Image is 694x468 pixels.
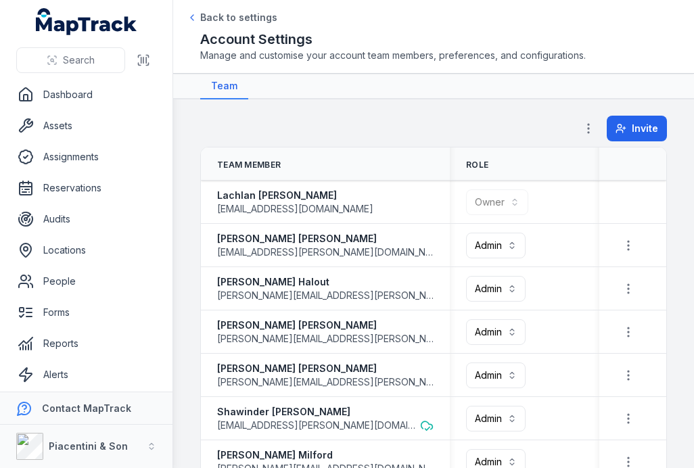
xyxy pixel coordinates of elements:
[466,319,526,345] button: Admin
[466,160,488,170] span: Role
[217,319,434,332] strong: [PERSON_NAME] [PERSON_NAME]
[607,116,667,141] button: Invite
[11,206,162,233] a: Audits
[200,11,277,24] span: Back to settings
[11,174,162,202] a: Reservations
[11,361,162,388] a: Alerts
[217,245,434,259] span: [EMAIL_ADDRESS][PERSON_NAME][DOMAIN_NAME]
[36,8,137,35] a: MapTrack
[49,440,128,452] strong: Piacentini & Son
[11,112,162,139] a: Assets
[11,81,162,108] a: Dashboard
[217,189,373,202] strong: Lachlan [PERSON_NAME]
[217,419,417,432] span: [EMAIL_ADDRESS][PERSON_NAME][DOMAIN_NAME]
[217,232,434,245] strong: [PERSON_NAME] [PERSON_NAME]
[217,375,434,389] span: [PERSON_NAME][EMAIL_ADDRESS][PERSON_NAME][PERSON_NAME][DOMAIN_NAME]
[200,30,667,49] h2: Account Settings
[217,289,434,302] span: [PERSON_NAME][EMAIL_ADDRESS][PERSON_NAME][DOMAIN_NAME]
[217,275,434,289] strong: [PERSON_NAME] Halout
[11,237,162,264] a: Locations
[217,448,434,462] strong: [PERSON_NAME] Milford
[466,362,526,388] button: Admin
[200,74,248,99] a: Team
[11,268,162,295] a: People
[16,47,125,73] button: Search
[466,406,526,431] button: Admin
[63,53,95,67] span: Search
[632,122,658,135] span: Invite
[217,405,434,419] strong: Shawinder [PERSON_NAME]
[217,202,373,216] span: [EMAIL_ADDRESS][DOMAIN_NAME]
[217,362,434,375] strong: [PERSON_NAME] [PERSON_NAME]
[466,233,526,258] button: Admin
[217,160,281,170] span: Team Member
[217,332,434,346] span: [PERSON_NAME][EMAIL_ADDRESS][PERSON_NAME][PERSON_NAME][DOMAIN_NAME]
[200,49,667,62] span: Manage and customise your account team members, preferences, and configurations.
[187,11,277,24] a: Back to settings
[11,299,162,326] a: Forms
[11,330,162,357] a: Reports
[466,276,526,302] button: Admin
[11,143,162,170] a: Assignments
[42,402,131,414] strong: Contact MapTrack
